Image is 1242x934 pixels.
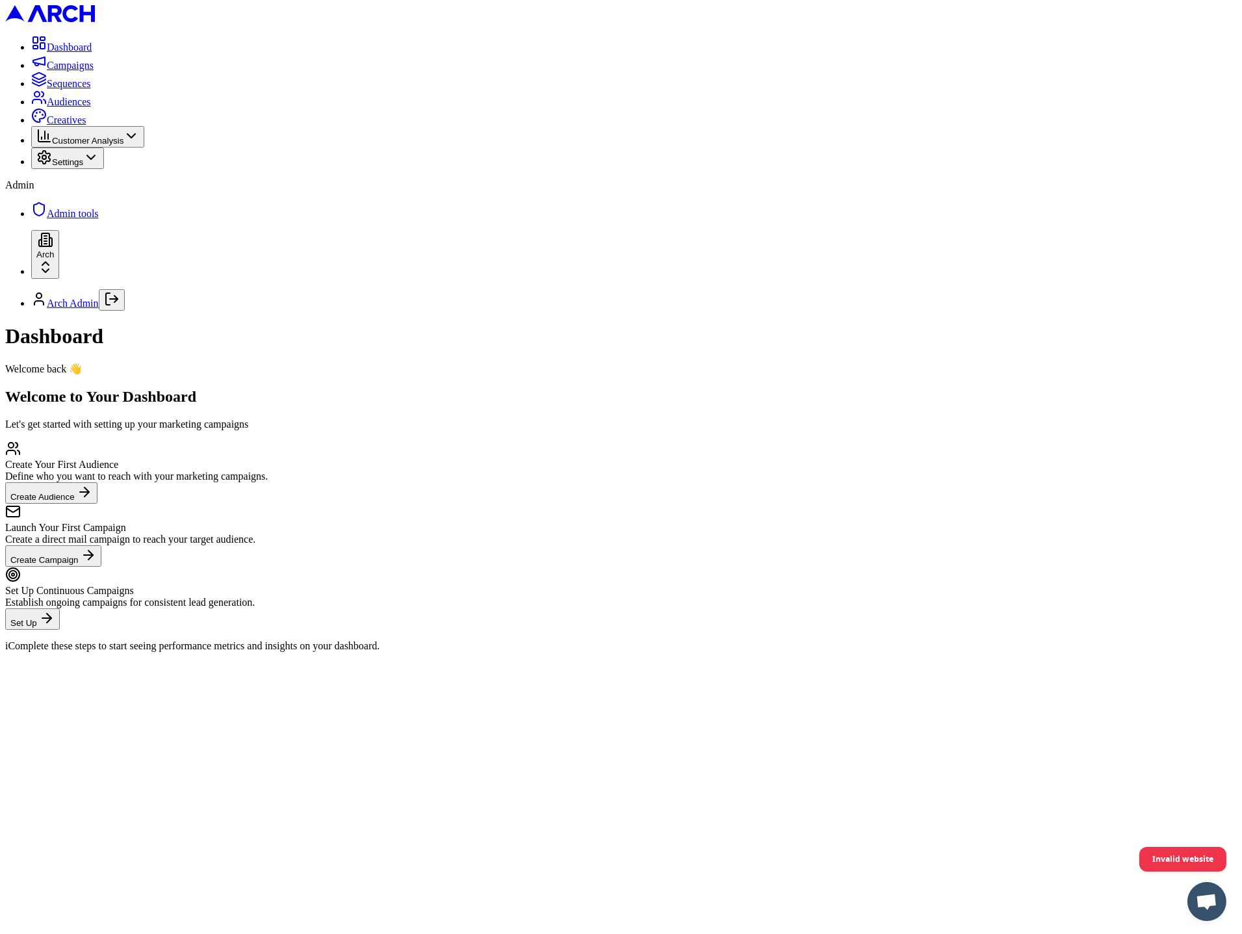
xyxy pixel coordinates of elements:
h2: Welcome to Your Dashboard [5,388,1237,406]
span: Sequences [47,78,91,89]
button: Create Audience [5,482,97,504]
div: Define who you want to reach with your marketing campaigns. [5,471,1237,482]
span: Arch [36,250,54,259]
a: Admin tools [31,208,99,219]
div: Create a direct mail campaign to reach your target audience. [5,534,1237,545]
div: Set Up Continuous Campaigns [5,585,1237,597]
button: Log out [99,289,125,311]
span: Settings [52,157,83,167]
button: Settings [31,148,104,169]
span: Audiences [47,96,91,107]
a: Sequences [31,78,91,89]
div: Open chat [1187,882,1226,921]
div: Create Your First Audience [5,459,1237,471]
span: Admin tools [47,208,99,219]
div: Establish ongoing campaigns for consistent lead generation. [5,597,1237,608]
div: Launch Your First Campaign [5,522,1237,534]
span: Creatives [47,114,86,125]
h1: Dashboard [5,324,1237,348]
button: Customer Analysis [31,126,144,148]
span: i [5,640,8,651]
span: Customer Analysis [52,136,123,146]
button: Create Campaign [5,545,101,567]
button: Set Up [5,608,60,630]
span: Complete these steps to start seeing performance metrics and insights on your dashboard. [8,640,380,651]
a: Campaigns [31,60,94,71]
a: Audiences [31,96,91,107]
button: Arch [31,230,59,279]
a: Creatives [31,114,86,125]
a: Arch Admin [47,298,99,309]
span: Dashboard [47,42,92,53]
div: Admin [5,179,1237,191]
span: Invalid website [1152,848,1213,870]
div: Welcome back 👋 [5,363,1237,375]
a: Dashboard [31,42,92,53]
p: Let's get started with setting up your marketing campaigns [5,419,1237,430]
span: Campaigns [47,60,94,71]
